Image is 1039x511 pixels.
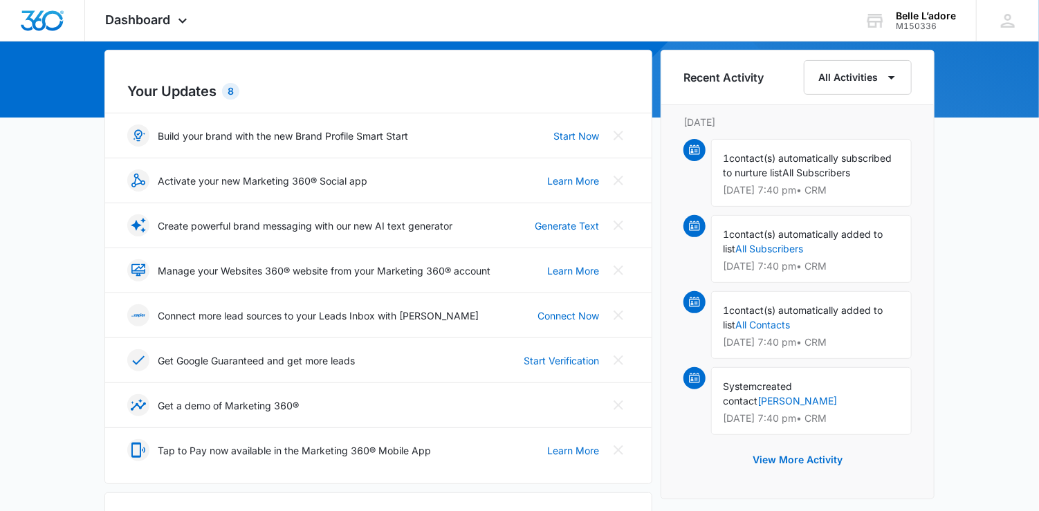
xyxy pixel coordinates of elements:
button: All Activities [804,60,912,95]
a: Start Now [553,129,599,143]
p: Build your brand with the new Brand Profile Smart Start [158,129,408,143]
p: [DATE] 7:40 pm • CRM [723,261,900,271]
span: 1 [723,228,729,240]
button: Close [607,214,629,236]
p: [DATE] 7:40 pm • CRM [723,185,900,195]
p: [DATE] 7:40 pm • CRM [723,414,900,423]
h2: Your Updates [127,81,629,102]
button: Close [607,259,629,281]
a: Learn More [547,443,599,458]
a: Connect Now [537,308,599,323]
a: [PERSON_NAME] [757,395,837,407]
button: Close [607,124,629,147]
p: Get Google Guaranteed and get more leads [158,353,355,368]
a: Learn More [547,263,599,278]
p: Connect more lead sources to your Leads Inbox with [PERSON_NAME] [158,308,479,323]
span: 1 [723,304,729,316]
button: Close [607,169,629,192]
p: [DATE] 7:40 pm • CRM [723,337,900,347]
p: Get a demo of Marketing 360® [158,398,299,413]
p: Create powerful brand messaging with our new AI text generator [158,219,452,233]
a: All Contacts [735,319,790,331]
span: Dashboard [106,12,171,27]
span: System [723,380,757,392]
button: Close [607,394,629,416]
a: All Subscribers [735,243,803,254]
div: account name [896,10,956,21]
p: Tap to Pay now available in the Marketing 360® Mobile App [158,443,431,458]
span: created contact [723,380,792,407]
span: contact(s) automatically added to list [723,228,883,254]
button: Close [607,349,629,371]
a: Learn More [547,174,599,188]
button: Close [607,439,629,461]
a: Start Verification [524,353,599,368]
button: View More Activity [739,443,856,476]
button: Close [607,304,629,326]
span: 1 [723,152,729,164]
a: Generate Text [535,219,599,233]
p: Activate your new Marketing 360® Social app [158,174,367,188]
div: 8 [222,83,239,100]
span: contact(s) automatically added to list [723,304,883,331]
span: All Subscribers [782,167,850,178]
div: account id [896,21,956,31]
p: [DATE] [683,115,912,129]
h6: Recent Activity [683,69,764,86]
span: contact(s) automatically subscribed to nurture list [723,152,892,178]
p: Manage your Websites 360® website from your Marketing 360® account [158,263,490,278]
